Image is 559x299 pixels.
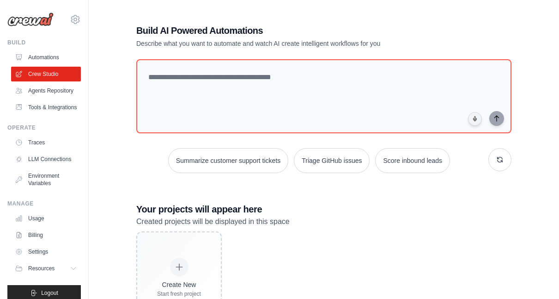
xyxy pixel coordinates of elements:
[136,24,447,37] h1: Build AI Powered Automations
[157,280,201,289] div: Create New
[468,112,482,126] button: Click to speak your automation idea
[11,228,81,243] a: Billing
[11,244,81,259] a: Settings
[41,289,58,297] span: Logout
[11,261,81,276] button: Resources
[7,12,54,26] img: Logo
[168,148,288,173] button: Summarize customer support tickets
[28,265,55,272] span: Resources
[157,290,201,298] div: Start fresh project
[11,50,81,65] a: Automations
[7,124,81,131] div: Operate
[7,200,81,207] div: Manage
[11,168,81,191] a: Environment Variables
[11,100,81,115] a: Tools & Integrations
[294,148,370,173] button: Triage GitHub issues
[11,135,81,150] a: Traces
[136,39,447,48] p: Describe what you want to automate and watch AI create intelligent workflows for you
[11,211,81,226] a: Usage
[375,148,450,173] button: Score inbound leads
[136,216,511,228] p: Created projects will be displayed in this space
[11,67,81,81] a: Crew Studio
[488,148,511,171] button: Get new suggestions
[7,39,81,46] div: Build
[11,83,81,98] a: Agents Repository
[136,203,511,216] h3: Your projects will appear here
[11,152,81,167] a: LLM Connections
